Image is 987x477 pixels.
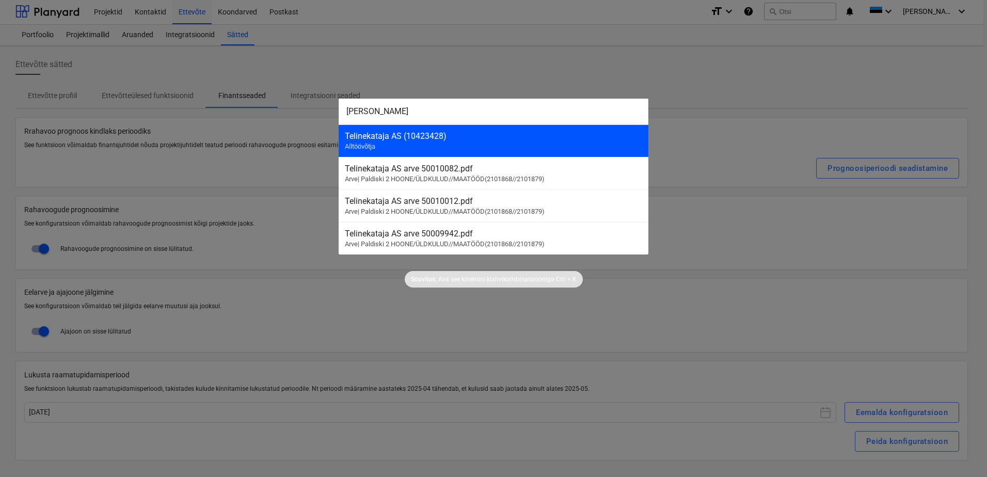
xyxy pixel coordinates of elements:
iframe: Chat Widget [935,427,987,477]
div: Soovitus:Ava see kiiremini klahvikombinatsioonigaCtrl + K [405,271,583,288]
input: Otsi projekte, eelarveridu, lepinguid, akte, alltöövõtjaid... [339,99,648,124]
div: Telinekataja AS arve 50010082.pdfArve| Paldiski 2 HOONE/ÜLDKULUD//MAATÖÖD(2101868//2101879) [339,157,648,189]
div: Telinekataja AS arve 50009942.pdfArve| Paldiski 2 HOONE/ÜLDKULUD//MAATÖÖD(2101868//2101879) [339,222,648,255]
div: Telinekataja AS (10423428) [345,131,642,141]
span: Arve | Paldiski 2 HOONE/ÜLDKULUD//MAATÖÖD(2101868//2101879) [345,175,545,183]
div: Telinekataja AS arve 50010012.pdf [345,196,642,206]
div: Telinekataja AS arve 50010082.pdf [345,164,642,173]
div: Telinekataja AS (10423428)Alltöövõtja [339,124,648,157]
span: Arve | Paldiski 2 HOONE/ÜLDKULUD//MAATÖÖD(2101868//2101879) [345,240,545,248]
span: Arve | Paldiski 2 HOONE/ÜLDKULUD//MAATÖÖD(2101868//2101879) [345,208,545,215]
span: Alltöövõtja [345,142,375,150]
p: Ava see kiiremini klahvikombinatsiooniga [438,275,554,284]
div: Telinekataja AS arve 50010012.pdfArve| Paldiski 2 HOONE/ÜLDKULUD//MAATÖÖD(2101868//2101879) [339,189,648,222]
p: Ctrl + K [556,275,577,284]
p: Soovitus: [411,275,437,284]
div: Telinekataja AS arve 50009942.pdf [345,229,642,239]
